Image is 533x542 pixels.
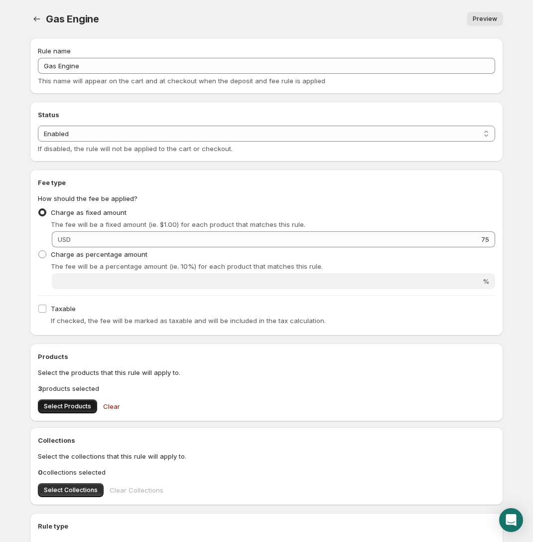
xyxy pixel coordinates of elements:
span: Charge as fixed amount [51,208,127,216]
button: Select Products [38,399,97,413]
span: Taxable [51,305,76,313]
button: Clear [97,396,126,416]
h2: Products [38,352,495,361]
button: Settings [30,12,44,26]
span: Select Collections [44,486,98,494]
span: The fee will be a fixed amount (ie. $1.00) for each product that matches this rule. [51,220,305,228]
h2: Collections [38,435,495,445]
div: Open Intercom Messenger [499,508,523,532]
p: The fee will be a percentage amount (ie. 10%) for each product that matches this rule. [51,261,495,271]
span: If checked, the fee will be marked as taxable and will be included in the tax calculation. [51,317,326,325]
span: USD [58,235,71,243]
p: collections selected [38,467,495,477]
span: Select Products [44,402,91,410]
span: Rule name [38,47,71,55]
span: This name will appear on the cart and at checkout when the deposit and fee rule is applied [38,77,325,85]
h2: Status [38,110,495,120]
h2: Fee type [38,178,495,187]
span: % [483,277,489,285]
p: Select the products that this rule will apply to. [38,367,495,377]
p: products selected [38,383,495,393]
p: Select the collections that this rule will apply to. [38,451,495,461]
span: If disabled, the rule will not be applied to the cart or checkout. [38,145,233,153]
h2: Rule type [38,521,495,531]
button: Select Collections [38,483,104,497]
span: Charge as percentage amount [51,250,147,258]
span: Preview [473,15,497,23]
a: Preview [467,12,503,26]
span: Gas Engine [46,13,99,25]
span: How should the fee be applied? [38,194,137,202]
b: 3 [38,384,42,392]
b: 0 [38,468,43,476]
span: Clear [103,401,120,411]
